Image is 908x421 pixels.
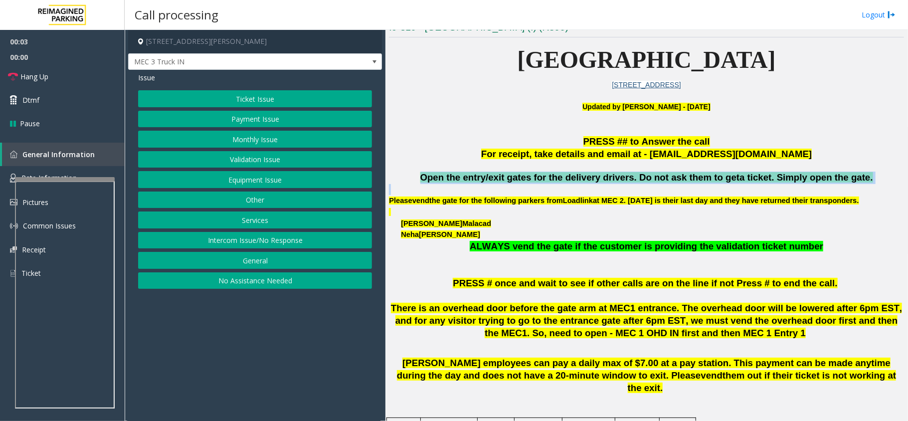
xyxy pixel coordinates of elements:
[22,95,39,105] span: Dtmf
[582,103,710,111] b: Updated by [PERSON_NAME] - [DATE]
[453,278,837,288] span: PRESS # once and wait to see if other calls are on the line if not Press # to end the call.
[138,192,372,209] button: Other
[138,252,372,269] button: General
[21,173,77,183] span: Rate Information
[130,2,223,27] h3: Call processing
[10,151,17,158] img: 'icon'
[563,197,593,205] span: Loadlink
[10,199,17,206] img: 'icon'
[20,118,40,129] span: Pause
[583,136,710,147] span: PRESS ## to Answer the call
[593,197,859,205] span: at MEC 2. [DATE] is their last day and they have returned their transponders.
[138,211,372,228] button: Services
[10,222,18,230] img: 'icon'
[138,151,372,168] button: Validation Issue
[22,150,95,159] span: General Information
[462,219,491,228] span: Malacad
[481,149,812,159] span: For receipt, take details and email at - [EMAIL_ADDRESS][DOMAIN_NAME]
[10,246,17,253] img: 'icon'
[10,174,16,183] img: 'icon'
[419,230,480,239] span: [PERSON_NAME]
[518,46,776,73] span: [GEOGRAPHIC_DATA]
[401,219,462,227] span: [PERSON_NAME]
[660,383,663,393] span: .
[20,71,48,82] span: Hang Up
[429,197,563,205] span: the gate for the following parkers from
[391,303,902,338] span: There is an overhead door before the gate arm at MEC1 entrance. The overhead door will be lowered...
[138,171,372,188] button: Equipment Issue
[138,232,372,249] button: Intercom Issue/No Response
[888,9,896,20] img: logout
[470,241,823,251] span: ALWAYS vend the gate if the customer is providing the validation ticket number
[138,72,155,83] span: Issue
[420,172,740,183] span: Open the entry/exit gates for the delivery drivers. Do not ask them to get
[701,370,723,381] span: vend
[862,9,896,20] a: Logout
[2,143,125,166] a: General Information
[129,54,331,70] span: MEC 3 Truck IN
[138,90,372,107] button: Ticket Issue
[401,230,419,238] span: Neha
[389,197,412,205] span: Please
[612,81,681,89] a: [STREET_ADDRESS]
[397,358,891,381] span: [PERSON_NAME] employees can pay a daily max of $7.00 at a pay station. This payment can be made a...
[628,370,897,393] span: them out if their ticket is not working at the exit
[128,30,382,53] h4: [STREET_ADDRESS][PERSON_NAME]
[138,111,372,128] button: Payment Issue
[739,172,873,183] span: a ticket. Simply open the gate.
[10,269,16,278] img: 'icon'
[138,131,372,148] button: Monthly Issue
[412,197,429,205] span: vend
[138,272,372,289] button: No Assistance Needed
